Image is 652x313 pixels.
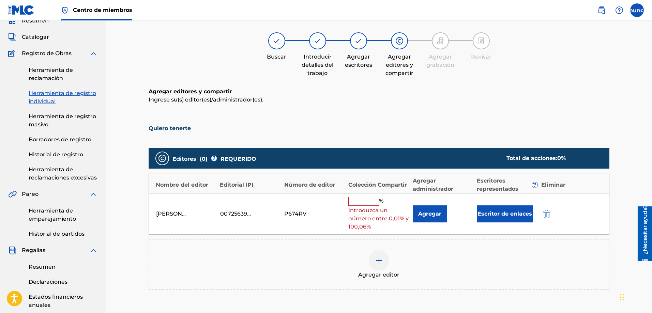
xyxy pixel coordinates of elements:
[29,136,91,143] font: Borradores de registro
[597,6,606,14] img: buscar
[595,3,608,17] a: Búsqueda pública
[22,34,49,40] font: Catalogar
[172,156,196,162] font: Editores
[156,182,208,188] font: Nombre del editor
[477,205,533,222] button: Escritor de enlaces
[22,191,39,197] font: Pareo
[426,53,454,68] font: Agregar grabación
[506,155,557,161] font: Total de acciones:
[22,247,45,253] font: Regalías
[418,210,441,217] font: Agregar
[413,205,447,222] button: Agregar
[8,33,49,41] a: CatalogarCatalogar
[29,151,97,159] a: Historial de registro
[149,88,232,95] font: Agregar editores y compartir
[8,17,49,25] a: ResumenResumen
[22,50,72,57] font: Registro de Obras
[29,136,97,144] a: Borradores de registro
[358,271,399,278] font: Agregar editor
[477,37,485,45] img: Icono indicador de paso para revisión
[477,210,532,217] font: Escritor de enlaces
[8,49,17,58] img: Registro de Obras
[29,90,96,105] font: Herramienta de registro individual
[29,263,97,271] a: Resumen
[379,198,383,204] font: %
[29,279,67,285] font: Declaraciones
[561,155,566,161] font: %
[533,182,536,188] font: ?
[149,125,191,131] font: Quiero tenerte
[557,155,561,161] font: 0
[618,280,652,313] iframe: Widget de chat
[22,17,49,24] font: Resumen
[89,49,97,58] img: expandir
[395,37,404,45] img: Icono indicador de paso para agregar editores y recursos compartidos
[29,89,97,106] a: Herramienta de registro individual
[471,53,491,60] font: Revisar
[29,278,97,286] a: Declaraciones
[29,66,97,82] a: Herramienta de reclamación
[314,37,322,45] img: Icono indicador de paso para ingresar detalles del trabajo
[212,155,215,161] font: ?
[29,112,97,129] a: Herramienta de registro masivo
[273,37,281,45] img: Icono indicador de paso para búsqueda
[29,207,97,223] a: Herramienta de emparejamiento
[284,182,335,188] font: Número de editor
[633,206,652,261] iframe: Centro de recursos
[29,67,73,81] font: Herramienta de reclamación
[413,177,453,192] font: Agregar administrador
[89,190,97,198] img: expandir
[202,156,206,162] font: 0
[612,3,626,17] div: Ayuda
[29,294,83,308] font: Estados financieros anuales
[29,264,56,270] font: Resumen
[375,256,383,265] img: agregar
[200,156,202,162] font: (
[89,246,97,254] img: expandir
[149,96,263,103] font: Ingrese su(s) editor(es)/administrador(es).
[541,182,565,188] font: Eliminar
[29,231,85,237] font: Historial de partidos
[29,166,97,181] font: Herramienta de reclamaciones excesivas
[29,166,97,182] a: Herramienta de reclamaciones excesivas
[620,287,624,308] div: Arrastrar
[29,151,83,158] font: Historial de registro
[29,113,96,128] font: Herramienta de registro masivo
[477,177,518,192] font: Escritores representados
[630,3,644,17] div: Menú de usuario
[8,5,34,15] img: Logotipo del MLC
[348,182,407,188] font: Colección Compartir
[29,230,97,238] a: Historial de partidos
[8,190,17,198] img: Pareo
[8,17,16,25] img: Resumen
[543,210,550,218] img: 12a2ab48e56ec057fbd8.svg
[61,6,69,14] img: Titular de los derechos superior
[221,156,256,162] font: REQUERIDO
[73,7,132,13] font: Centro de miembros
[158,154,166,162] img: editores
[8,33,16,41] img: Catalogar
[385,53,413,76] font: Agregar editores y compartir
[615,6,623,14] img: ayuda
[29,293,97,309] a: Estados financieros anuales
[626,7,649,14] font: anuncio
[345,53,372,68] font: Agregar escritores
[8,246,16,254] img: Regalías
[206,156,208,162] font: )
[220,182,253,188] font: Editorial IPI
[302,53,333,76] font: Introducir detalles del trabajo
[267,53,286,60] font: Buscar
[348,207,409,230] font: Introduzca un número entre 0,01% y 100,06%
[29,207,76,222] font: Herramienta de emparejamiento
[354,37,363,45] img: Icono indicador de paso para agregar escritores
[436,37,444,45] img: Icono indicador de paso para agregar grabación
